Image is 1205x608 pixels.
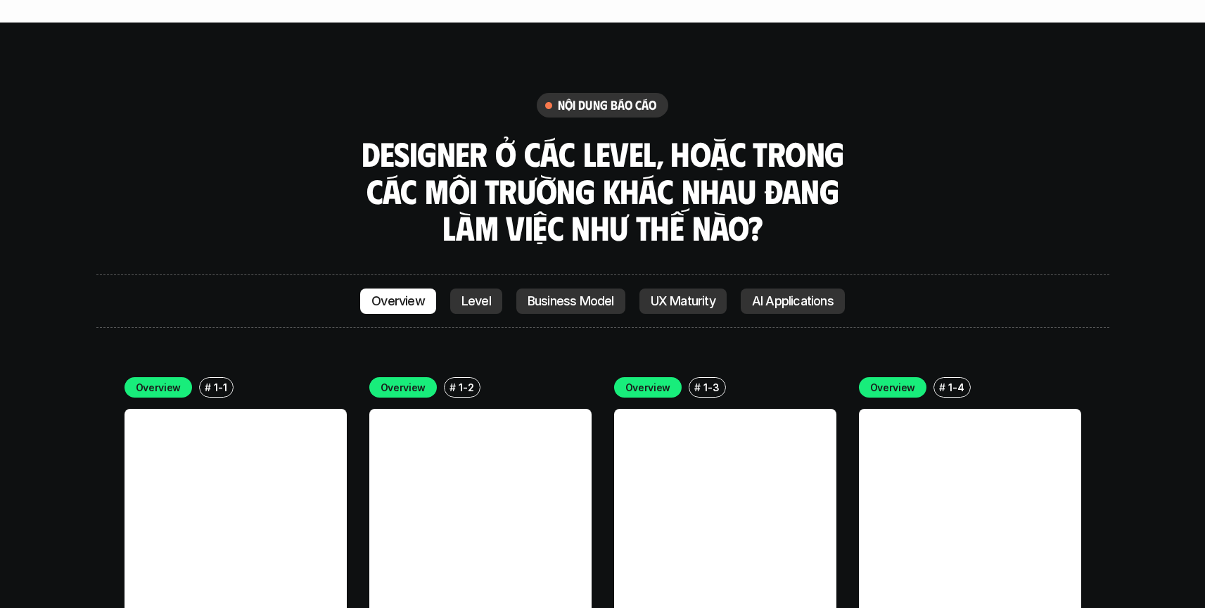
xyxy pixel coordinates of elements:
h6: # [939,382,945,393]
p: AI Applications [752,294,834,308]
p: Overview [870,380,916,395]
p: 1-3 [703,380,719,395]
p: UX Maturity [651,294,715,308]
p: 1-4 [948,380,964,395]
p: Level [461,294,491,308]
h6: nội dung báo cáo [558,97,657,113]
p: Overview [625,380,671,395]
a: AI Applications [741,289,845,314]
a: Business Model [516,289,625,314]
p: Overview [136,380,181,395]
h6: # [694,382,701,393]
p: Overview [371,294,425,308]
a: Level [450,289,502,314]
h3: Designer ở các level, hoặc trong các môi trường khác nhau đang làm việc như thế nào? [357,135,849,246]
a: UX Maturity [639,289,727,314]
p: Overview [381,380,426,395]
p: Business Model [528,294,614,308]
h6: # [450,382,456,393]
h6: # [205,382,211,393]
p: 1-1 [214,380,227,395]
a: Overview [360,289,436,314]
p: 1-2 [459,380,473,395]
